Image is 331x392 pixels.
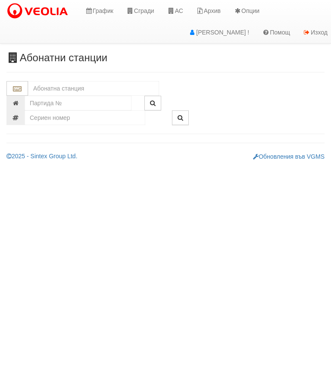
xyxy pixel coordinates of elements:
input: Абонатна станция [28,81,159,96]
input: Сериен номер [25,110,145,125]
input: Партида № [25,96,131,110]
a: Помощ [256,22,297,43]
a: Обновления във VGMS [253,153,325,160]
a: [PERSON_NAME] ! [182,22,256,43]
img: VeoliaLogo.png [6,2,72,20]
h3: Абонатни станции [6,52,325,63]
a: 2025 - Sintex Group Ltd. [6,153,78,160]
